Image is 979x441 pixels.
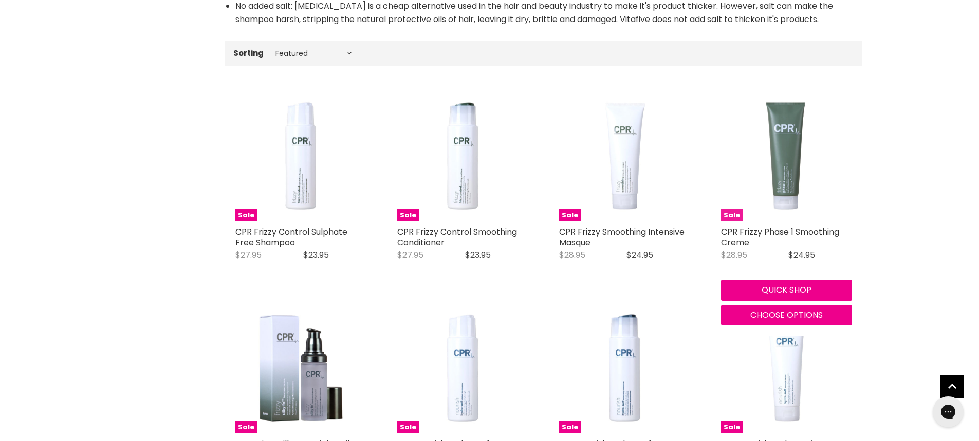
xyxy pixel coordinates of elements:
[235,226,347,248] a: CPR Frizzy Control Sulphate Free Shampoo
[235,209,257,221] span: Sale
[721,305,852,325] button: Choose options
[788,249,815,261] span: $24.95
[721,209,743,221] span: Sale
[397,226,517,248] a: CPR Frizzy Control Smoothing Conditioner
[303,249,329,261] span: $23.95
[559,302,690,433] img: CPR Nourish Hydra-Soft Conditioner
[721,90,852,221] img: CPR Frizzy Phase 1 Smoothing Creme
[397,302,528,433] a: CPR Nourish Hydra-Soft Sulphate Free Shampoo CPR Nourish Hydra-Soft Sulphate Free Shampoo Sale
[235,302,366,433] img: CPR Frizzy Silky FX Jojoba Oil Treatment Serum
[397,421,419,433] span: Sale
[397,249,423,261] span: $27.95
[721,302,852,433] a: CPR Nourish Hydra-Soft Nourishing Intensive Masque CPR Nourish Hydra-Soft Nourishing Intensive Ma...
[721,421,743,433] span: Sale
[928,393,969,431] iframe: Gorgias live chat messenger
[397,209,419,221] span: Sale
[721,90,852,221] a: CPR Frizzy Phase 1 Smoothing Creme CPR Frizzy Phase 1 Smoothing Creme Sale
[235,90,366,221] a: CPR Frizzy Control Sulphate Free Shampoo CPR Frizzy Control Sulphate Free Shampoo Sale
[750,309,823,321] span: Choose options
[721,302,852,433] img: CPR Nourish Hydra-Soft Nourishing Intensive Masque
[235,302,366,433] a: CPR Frizzy Silky FX Jojoba Oil Treatment Serum CPR Frizzy Silky FX Jojoba Oil Treatment Serum Sale
[235,90,366,221] img: CPR Frizzy Control Sulphate Free Shampoo
[559,90,690,221] img: CPR Frizzy Smoothing Intensive Masque
[465,249,491,261] span: $23.95
[559,90,690,221] a: CPR Frizzy Smoothing Intensive Masque Sale
[559,209,581,221] span: Sale
[235,249,262,261] span: $27.95
[235,421,257,433] span: Sale
[397,302,528,433] img: CPR Nourish Hydra-Soft Sulphate Free Shampoo
[559,302,690,433] a: CPR Nourish Hydra-Soft Conditioner CPR Nourish Hydra-Soft Conditioner Sale
[397,90,528,221] a: CPR Frizzy Control Smoothing Conditioner CPR Frizzy Control Smoothing Conditioner Sale
[721,226,839,248] a: CPR Frizzy Phase 1 Smoothing Creme
[721,280,852,300] button: Quick shop
[559,249,585,261] span: $28.95
[721,249,747,261] span: $28.95
[559,226,685,248] a: CPR Frizzy Smoothing Intensive Masque
[397,90,528,221] img: CPR Frizzy Control Smoothing Conditioner
[233,49,264,57] label: Sorting
[559,421,581,433] span: Sale
[626,249,653,261] span: $24.95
